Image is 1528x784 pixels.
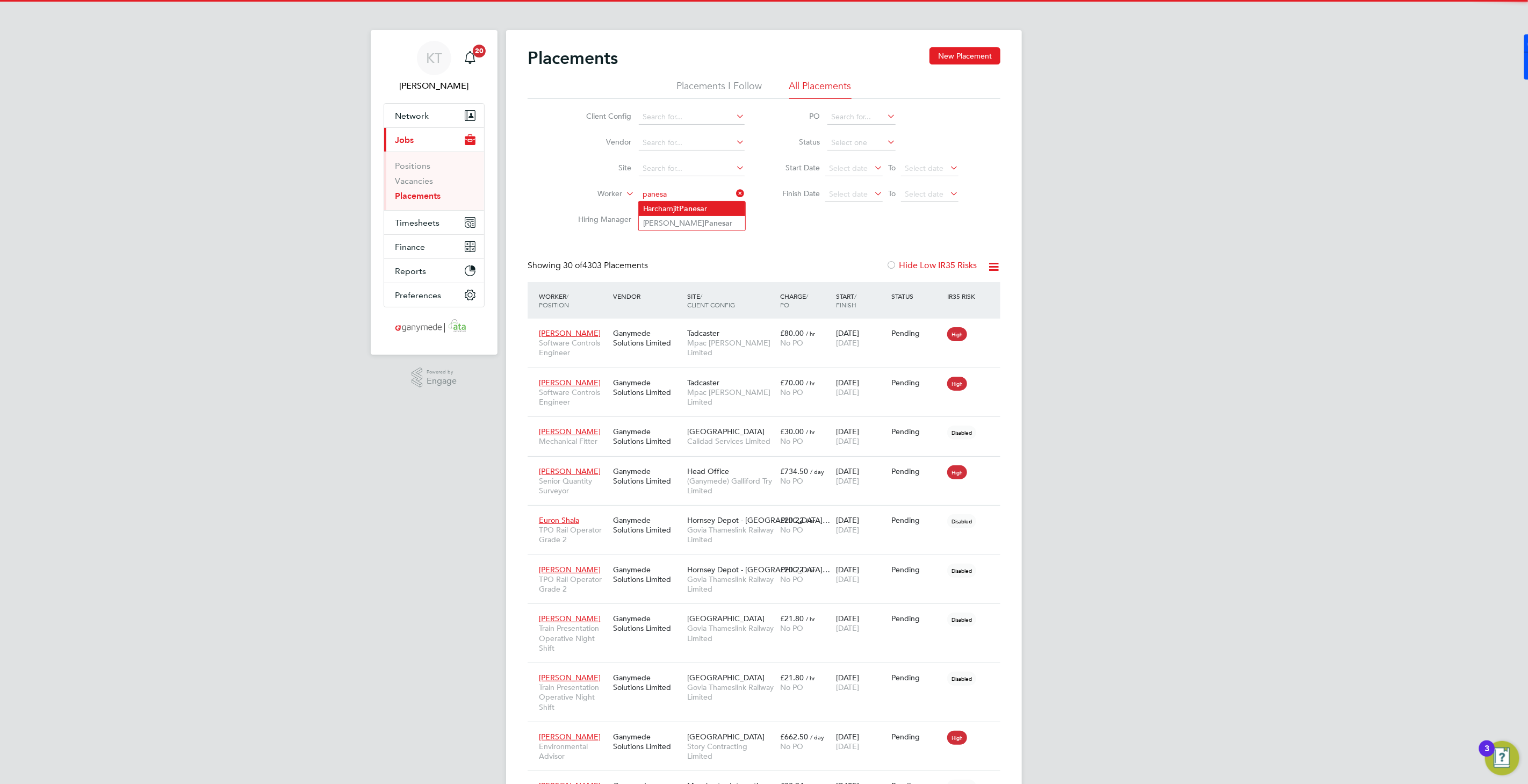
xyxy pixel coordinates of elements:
label: PO [772,111,820,121]
img: ganymedesolutions-logo-retina.png [392,318,477,335]
span: [DATE] [836,682,859,692]
span: / day [810,467,824,476]
span: [DATE] [836,476,859,486]
span: Senior Quantity Surveyor [539,476,608,495]
div: [DATE] [833,559,889,589]
a: [PERSON_NAME]TPO Rail Operator Grade 2Ganymede Solutions LimitedHornsey Depot - [GEOGRAPHIC_DATA]... [536,559,1000,568]
span: [PERSON_NAME] [539,565,601,574]
li: [PERSON_NAME] r [639,216,745,231]
span: [PERSON_NAME] [539,732,601,742]
span: [DATE] [836,574,859,584]
span: Story Contracting Limited [687,742,775,761]
span: Disabled [947,613,976,627]
label: Site [570,163,631,172]
span: £662.50 [780,732,808,742]
span: (Ganymede) Galliford Try Limited [687,476,775,495]
span: £21.80 [780,614,804,623]
div: Showing [528,260,650,271]
button: New Placement [929,47,1000,64]
span: / Finish [836,292,856,309]
span: [GEOGRAPHIC_DATA] [687,732,765,742]
span: / hr [806,428,815,436]
span: £734.50 [780,466,808,476]
span: Disabled [947,564,976,578]
span: Tadcaster [687,328,719,338]
span: 4303 Placements [563,260,648,271]
div: Ganymede Solutions Limited [610,559,684,589]
span: [GEOGRAPHIC_DATA] [687,673,765,682]
span: Head Office [687,466,729,476]
span: Govia Thameslink Railway Limited [687,682,775,702]
input: Search for... [639,161,745,176]
a: Euron ShalaTPO Rail Operator Grade 2Ganymede Solutions LimitedHornsey Depot - [GEOGRAPHIC_DATA]…G... [536,509,1000,519]
li: All Placements [789,80,852,99]
span: Select date [905,163,943,173]
span: No PO [780,387,803,397]
span: [DATE] [836,525,859,535]
span: [PERSON_NAME] [539,378,601,387]
span: £20.22 [780,515,804,525]
label: Finish Date [772,189,820,198]
div: Pending [892,614,942,623]
a: KT[PERSON_NAME] [384,41,485,92]
span: Hornsey Depot - [GEOGRAPHIC_DATA]… [687,565,830,574]
a: 20 [459,41,481,75]
li: Harcharnjit r [639,202,745,216]
div: [DATE] [833,323,889,353]
div: Pending [892,427,942,436]
span: Mechanical Fitter [539,436,608,446]
label: Hiring Manager [570,214,631,224]
div: Charge [777,286,833,314]
div: [DATE] [833,667,889,697]
span: Preferences [395,290,441,300]
span: Mpac [PERSON_NAME] Limited [687,338,775,357]
span: / hr [806,329,815,337]
div: Ganymede Solutions Limited [610,372,684,402]
span: Calidad Services Limited [687,436,775,446]
div: Pending [892,673,942,682]
span: High [947,327,967,341]
span: Software Controls Engineer [539,338,608,357]
a: [PERSON_NAME]Train Presentation Operative Night ShiftGanymede Solutions Limited[GEOGRAPHIC_DATA]G... [536,608,1000,617]
span: Network [395,111,429,121]
div: [DATE] [833,608,889,638]
span: To [885,161,899,175]
li: Placements I Follow [677,80,762,99]
b: Panesa [680,204,705,213]
span: / PO [780,292,808,309]
div: Pending [892,565,942,574]
span: Disabled [947,514,976,528]
span: [DATE] [836,623,859,633]
label: Hide Low IR35 Risks [886,260,977,271]
span: / Position [539,292,569,309]
div: Pending [892,732,942,742]
span: High [947,731,967,745]
span: £70.00 [780,378,804,387]
span: [PERSON_NAME] [539,614,601,623]
span: No PO [780,338,803,348]
button: Open Resource Center, 3 new notifications [1485,741,1519,775]
div: Ganymede Solutions Limited [610,608,684,638]
span: £20.22 [780,565,804,574]
a: [PERSON_NAME]Electrical FitterGanymede Solutions LimitedManchester Internatio…Northern Trains Lim... [536,775,1000,784]
span: Engage [427,377,457,386]
span: / Client Config [687,292,735,309]
span: 30 of [563,260,582,271]
label: Worker [560,189,622,199]
span: [PERSON_NAME] [539,427,601,436]
span: Train Presentation Operative Night Shift [539,623,608,653]
span: [PERSON_NAME] [539,673,601,682]
span: Train Presentation Operative Night Shift [539,682,608,712]
span: Katie Townend [384,80,485,92]
span: / hr [806,674,815,682]
span: Govia Thameslink Railway Limited [687,623,775,643]
span: [DATE] [836,387,859,397]
button: Jobs [384,128,484,152]
label: Status [772,137,820,147]
span: Govia Thameslink Railway Limited [687,525,775,544]
input: Select one [827,135,896,150]
span: / hr [806,615,815,623]
label: Client Config [570,111,631,121]
span: [PERSON_NAME] [539,466,601,476]
span: No PO [780,436,803,446]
